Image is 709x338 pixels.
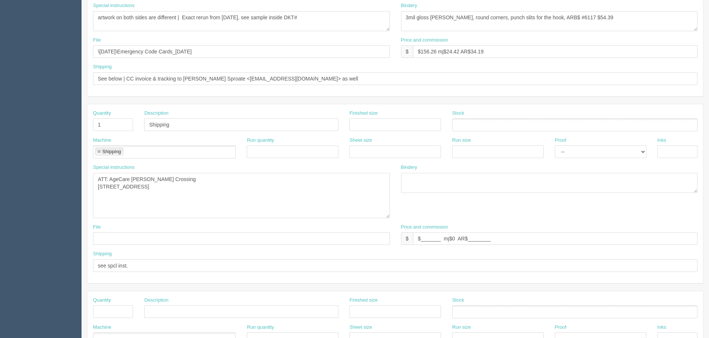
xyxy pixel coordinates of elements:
[144,297,168,304] label: Description
[401,164,417,171] label: Bindery
[93,297,111,304] label: Quantity
[93,250,112,257] label: Shipping
[555,137,566,144] label: Proof
[93,224,101,231] label: File
[349,110,378,117] label: Finished size
[657,137,666,144] label: Inks
[401,45,413,58] div: $
[349,297,378,304] label: Finished size
[401,232,413,245] div: $
[349,137,372,144] label: Sheet size
[349,324,372,331] label: Sheet size
[452,324,471,331] label: Run size
[93,2,135,9] label: Special instructions
[144,110,168,117] label: Description
[657,324,666,331] label: Inks
[555,324,566,331] label: Proof
[452,297,464,304] label: Stock
[401,37,448,44] label: Price and commission
[93,110,111,117] label: Quantity
[93,164,135,171] label: Special instructions
[401,11,698,31] textarea: 3mil gloss [PERSON_NAME], round corners, punch slits for the hook, ARB$ #6117 $54.39
[401,2,417,9] label: Bindery
[452,137,471,144] label: Run size
[93,137,111,144] label: Machine
[401,224,448,231] label: Price and commission
[93,324,111,331] label: Machine
[247,324,274,331] label: Run quantity
[93,37,101,44] label: File
[93,63,112,70] label: Shipping
[102,149,121,154] div: Shipping
[452,110,464,117] label: Stock
[93,173,390,218] textarea: ATT: AgeCare [PERSON_NAME] Crossing [STREET_ADDRESS]
[247,137,274,144] label: Run quantity
[93,11,390,31] textarea: artwork on both sides are different | Exact rerun from [DATE], see sample inside DKT#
